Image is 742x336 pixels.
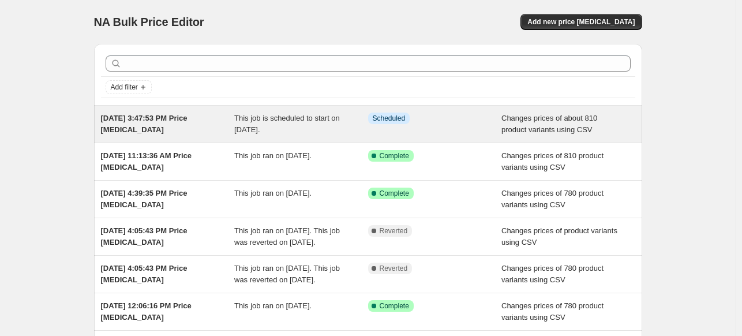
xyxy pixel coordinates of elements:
[234,151,312,160] span: This job ran on [DATE].
[101,151,192,171] span: [DATE] 11:13:36 AM Price [MEDICAL_DATA]
[520,14,642,30] button: Add new price [MEDICAL_DATA]
[380,264,408,273] span: Reverted
[380,151,409,160] span: Complete
[234,114,340,134] span: This job is scheduled to start on [DATE].
[501,301,604,322] span: Changes prices of 780 product variants using CSV
[527,17,635,27] span: Add new price [MEDICAL_DATA]
[101,189,188,209] span: [DATE] 4:39:35 PM Price [MEDICAL_DATA]
[234,301,312,310] span: This job ran on [DATE].
[501,264,604,284] span: Changes prices of 780 product variants using CSV
[234,264,340,284] span: This job ran on [DATE]. This job was reverted on [DATE].
[101,114,188,134] span: [DATE] 3:47:53 PM Price [MEDICAL_DATA]
[234,189,312,197] span: This job ran on [DATE].
[106,80,152,94] button: Add filter
[501,114,597,134] span: Changes prices of about 810 product variants using CSV
[373,114,406,123] span: Scheduled
[234,226,340,247] span: This job ran on [DATE]. This job was reverted on [DATE].
[380,301,409,311] span: Complete
[101,226,188,247] span: [DATE] 4:05:43 PM Price [MEDICAL_DATA]
[501,226,617,247] span: Changes prices of product variants using CSV
[380,189,409,198] span: Complete
[111,83,138,92] span: Add filter
[501,189,604,209] span: Changes prices of 780 product variants using CSV
[501,151,604,171] span: Changes prices of 810 product variants using CSV
[380,226,408,236] span: Reverted
[101,264,188,284] span: [DATE] 4:05:43 PM Price [MEDICAL_DATA]
[101,301,192,322] span: [DATE] 12:06:16 PM Price [MEDICAL_DATA]
[94,16,204,28] span: NA Bulk Price Editor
